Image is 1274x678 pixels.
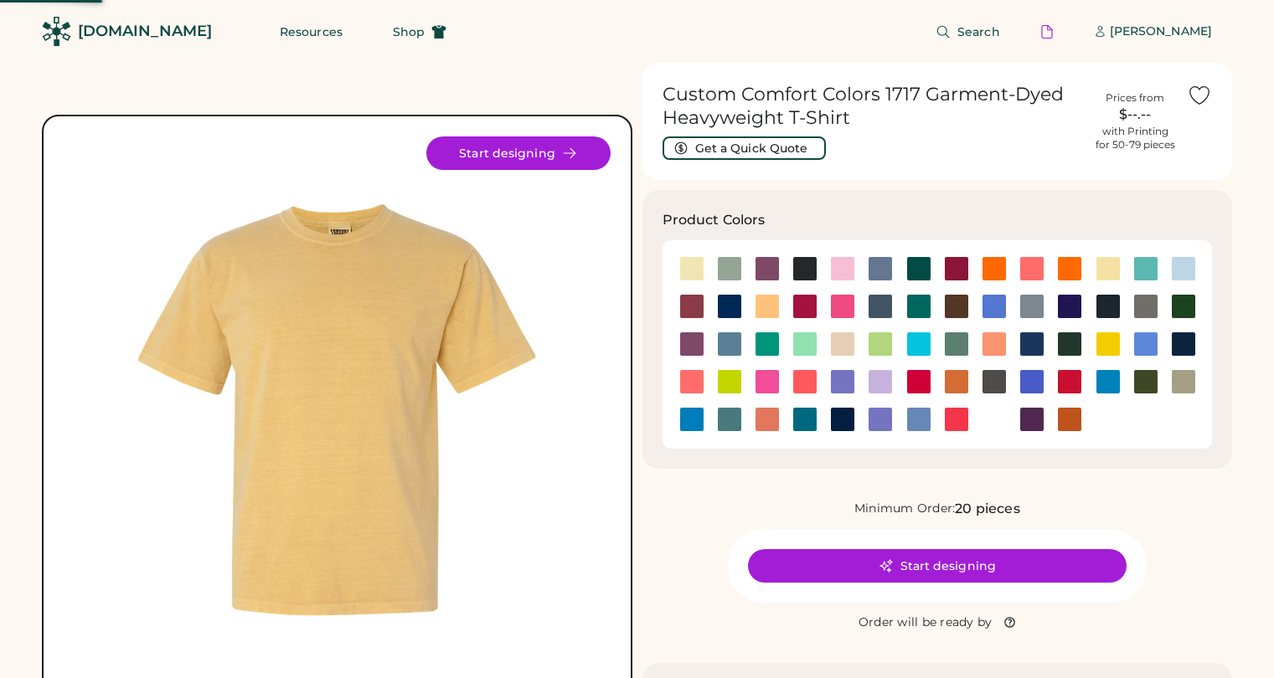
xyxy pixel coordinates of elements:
button: Get a Quick Quote [663,136,826,160]
h1: Custom Comfort Colors 1717 Garment-Dyed Heavyweight T-Shirt [663,83,1084,130]
div: [DOMAIN_NAME] [78,21,212,42]
div: Order will be ready by [859,614,993,631]
div: [PERSON_NAME] [1110,23,1212,40]
h3: Product Colors [663,210,766,230]
div: Prices from [1106,91,1164,105]
button: Start designing [748,549,1127,583]
button: Start designing [426,136,611,170]
span: Search [957,26,1000,38]
button: Shop [373,15,467,49]
button: Search [916,15,1020,49]
div: Minimum Order: [854,501,956,517]
button: Resources [260,15,363,49]
div: $--.-- [1093,105,1177,125]
span: Shop [393,26,425,38]
img: Rendered Logo - Screens [42,17,71,46]
div: 20 pieces [955,499,1019,519]
div: with Printing for 50-79 pieces [1096,125,1175,152]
